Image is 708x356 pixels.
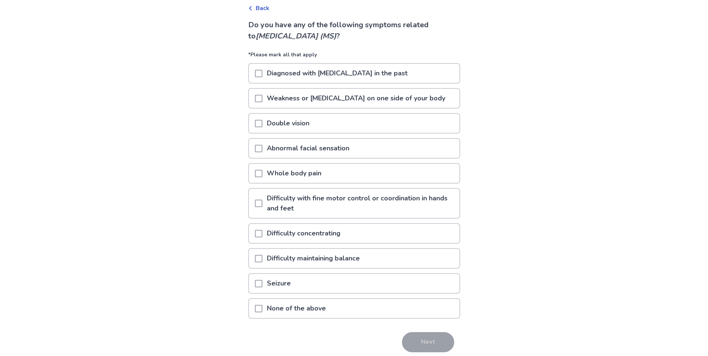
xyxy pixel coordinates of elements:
[402,332,454,352] button: Next
[248,51,460,63] p: *Please mark all that apply
[262,224,345,243] p: Difficulty concentrating
[262,64,412,83] p: Diagnosed with [MEDICAL_DATA] in the past
[256,4,269,13] span: Back
[262,89,450,108] p: Weakness or [MEDICAL_DATA] on one side of your body
[262,299,330,318] p: None of the above
[262,114,314,133] p: Double vision
[262,139,354,158] p: Abnormal facial sensation
[262,189,459,218] p: Difficulty with fine motor control or coordination in hands and feet
[262,164,326,183] p: Whole body pain
[262,274,295,293] p: Seizure
[248,19,460,42] p: Do you have any of the following symptoms related to ?
[262,249,364,268] p: Difficulty maintaining balance
[256,31,336,41] i: [MEDICAL_DATA] (MS)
